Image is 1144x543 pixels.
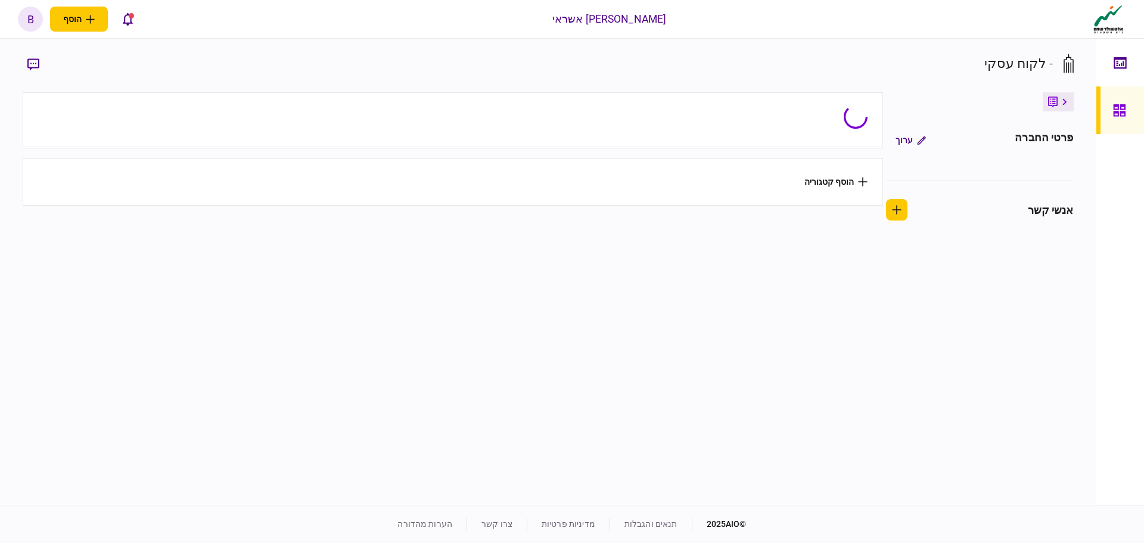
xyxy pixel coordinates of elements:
div: פרטי החברה [1015,129,1073,151]
div: אנשי קשר [1028,202,1074,218]
a: מדיניות פרטיות [542,519,595,529]
button: הוסף קטגוריה [804,177,868,187]
img: client company logo [1091,4,1126,34]
button: פתח תפריט להוספת לקוח [50,7,108,32]
button: ערוך [886,129,935,151]
button: b [18,7,43,32]
div: © 2025 AIO [692,518,747,530]
div: [PERSON_NAME] אשראי [552,11,667,27]
button: פתח רשימת התראות [115,7,140,32]
div: - לקוח עסקי [984,54,1053,73]
a: תנאים והגבלות [624,519,677,529]
a: צרו קשר [481,519,512,529]
a: הערות מהדורה [397,519,452,529]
